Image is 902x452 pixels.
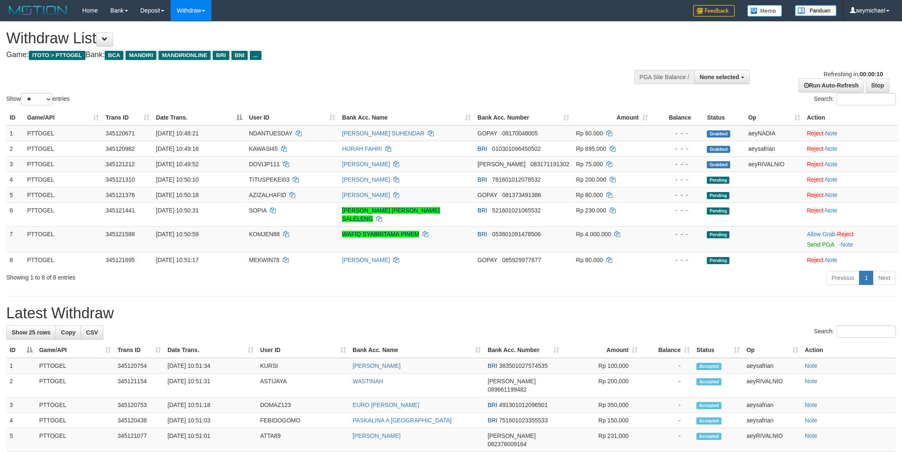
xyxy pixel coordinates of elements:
td: · [804,172,898,187]
a: Reject [807,192,824,198]
td: PTTOGEL [24,252,102,267]
td: PTTOGEL [36,397,114,413]
a: [PERSON_NAME] [PERSON_NAME] SALELENG [342,207,440,222]
a: Note [825,145,838,152]
strong: 00:00:10 [859,71,883,77]
th: Date Trans.: activate to sort column descending [153,110,246,125]
img: Button%20Memo.svg [747,5,782,17]
span: CSV [86,329,98,336]
span: Copy 081373491386 to clipboard [502,192,541,198]
span: Grabbed [707,146,730,153]
span: Rp 75.000 [576,161,603,167]
a: [PERSON_NAME] [342,176,390,183]
td: aeysafrian [743,413,801,428]
td: PTTOGEL [24,125,102,141]
span: [DATE] 10:50:18 [156,192,198,198]
span: Pending [707,192,729,199]
a: Reject [807,130,824,137]
td: aeysafrian [743,358,801,374]
td: aeyRIVALNIO [743,428,801,452]
th: Trans ID: activate to sort column ascending [114,342,164,358]
select: Showentries [21,93,52,105]
a: Note [825,176,838,183]
span: Pending [707,231,729,238]
span: BRI [477,231,487,237]
td: aeysafrian [745,141,804,156]
td: PTTOGEL [24,172,102,187]
span: BCA [105,51,123,60]
span: Copy 08170048005 to clipboard [502,130,538,137]
input: Search: [837,93,896,105]
td: 3 [6,156,24,172]
div: - - - [655,206,701,215]
span: BRI [477,207,487,214]
span: BRI [487,417,497,424]
span: Copy 781601012078532 to clipboard [492,176,541,183]
th: Bank Acc. Name: activate to sort column ascending [339,110,474,125]
th: Action [801,342,896,358]
a: [PERSON_NAME] [342,192,390,198]
th: Status [704,110,745,125]
span: None selected [700,74,739,80]
td: 345120754 [114,358,164,374]
span: [PERSON_NAME] [477,161,525,167]
span: Copy 053801091478506 to clipboard [492,231,541,237]
div: PGA Site Balance / [634,70,694,84]
a: Note [805,402,817,408]
td: 345120753 [114,397,164,413]
th: ID [6,110,24,125]
td: 1 [6,125,24,141]
span: BRI [477,176,487,183]
td: 2 [6,141,24,156]
span: Accepted [696,417,721,425]
span: GOPAY [477,257,497,263]
td: Rp 200,000 [563,374,641,397]
td: aeysafrian [743,397,801,413]
span: Pending [707,257,729,264]
a: Reject [807,257,824,263]
span: Rp 230.000 [576,207,606,214]
td: 4 [6,172,24,187]
span: BNI [231,51,248,60]
td: 4 [6,413,36,428]
span: KOMJEN88 [249,231,280,237]
td: Rp 100,000 [563,358,641,374]
th: Bank Acc. Name: activate to sort column ascending [349,342,485,358]
span: [PERSON_NAME] [487,432,535,439]
span: 345121588 [106,231,135,237]
span: Rp 60.000 [576,130,603,137]
td: · [804,125,898,141]
span: [DATE] 10:49:52 [156,161,198,167]
span: 345121695 [106,257,135,263]
td: · [804,187,898,202]
td: ATTA89 [257,428,349,452]
td: Rp 231,000 [563,428,641,452]
a: Next [873,271,896,285]
span: [DATE] 10:50:10 [156,176,198,183]
a: Copy [55,325,81,340]
span: Copy 383501027574535 to clipboard [499,362,548,369]
a: Note [825,130,838,137]
span: Copy 083171191302 to clipboard [530,161,569,167]
span: [DATE] 10:50:59 [156,231,198,237]
th: Balance: activate to sort column ascending [641,342,693,358]
td: [DATE] 10:51:01 [164,428,257,452]
span: Pending [707,177,729,184]
span: Rp 80.000 [576,192,603,198]
span: MANDIRI [126,51,156,60]
a: EURO [PERSON_NAME] [353,402,419,408]
span: NDANTUESDAY [249,130,293,137]
span: Show 25 rows [12,329,50,336]
th: Op: activate to sort column ascending [743,342,801,358]
span: 345120982 [106,145,135,152]
a: Previous [826,271,859,285]
a: Run Auto-Refresh [799,78,864,92]
h4: Game: Bank: [6,51,593,59]
div: - - - [655,145,701,153]
a: Note [805,432,817,439]
label: Search: [814,93,896,105]
a: [PERSON_NAME] [353,362,401,369]
a: WAFIQ SYABRITAMA PINEM [342,231,419,237]
span: Pending [707,207,729,215]
span: DOVIJP111 [249,161,280,167]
